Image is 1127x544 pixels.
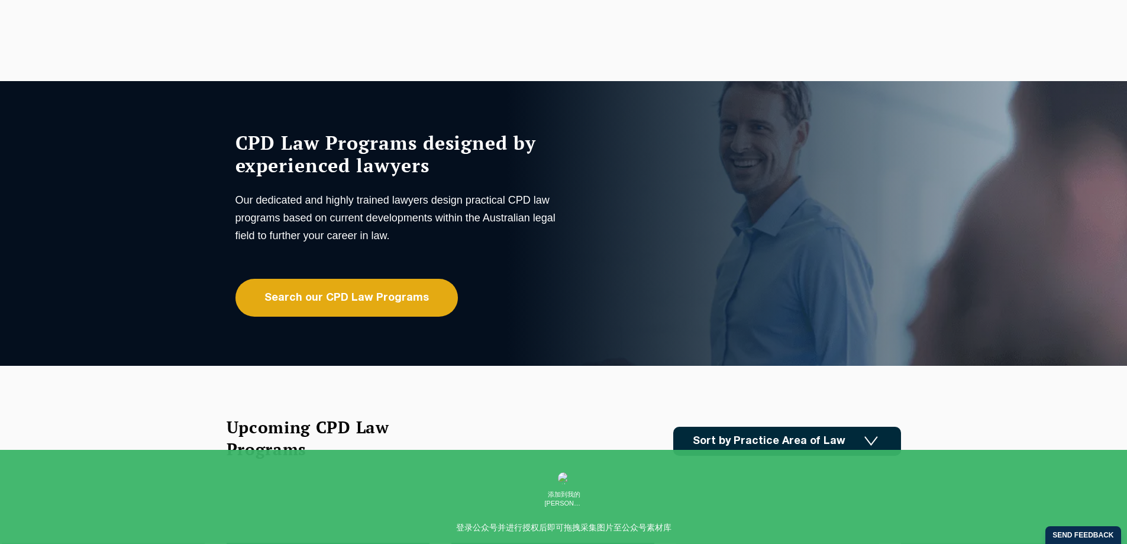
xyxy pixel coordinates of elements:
a: Search our CPD Law Programs [235,279,458,317]
h2: Upcoming CPD Law Programs [227,416,419,460]
img: Icon [864,436,878,446]
a: Sort by Practice Area of Law [673,427,901,456]
h1: CPD Law Programs designed by experienced lawyers [235,131,561,176]
p: Our dedicated and highly trained lawyers design practical CPD law programs based on current devel... [235,191,561,244]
